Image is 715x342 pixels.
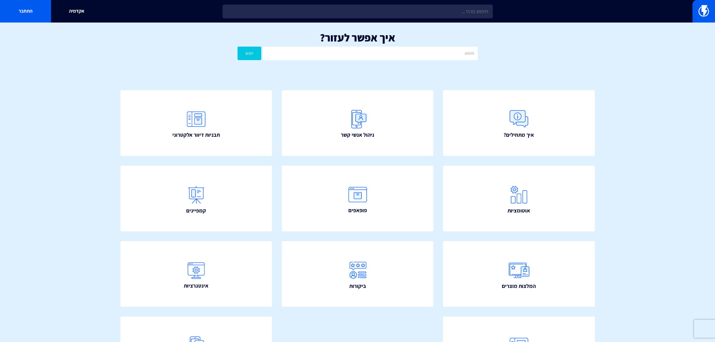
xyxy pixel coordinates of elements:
input: חיפוש מהיר... [223,5,493,18]
span: תבניות דיוור אלקטרוני [172,131,220,139]
span: פופאפים [348,206,367,214]
a: איך מתחילים? [443,90,595,156]
a: פופאפים [282,166,434,231]
span: אינטגרציות [184,282,208,290]
a: ביקורות [282,241,434,307]
span: קמפיינים [186,207,206,215]
span: אוטומציות [507,207,530,215]
a: ניהול אנשי קשר [282,90,434,156]
input: חיפוש [263,47,477,60]
a: קמפיינים [120,166,272,231]
button: חפש [238,47,262,60]
span: ביקורות [349,282,366,290]
a: תבניות דיוור אלקטרוני [120,90,272,156]
span: המלצות מוצרים [502,282,536,290]
h1: איך אפשר לעזור? [9,32,706,44]
a: אוטומציות [443,166,595,231]
a: אינטגרציות [120,241,272,307]
span: איך מתחילים? [504,131,534,139]
span: ניהול אנשי קשר [341,131,374,139]
a: המלצות מוצרים [443,241,595,307]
